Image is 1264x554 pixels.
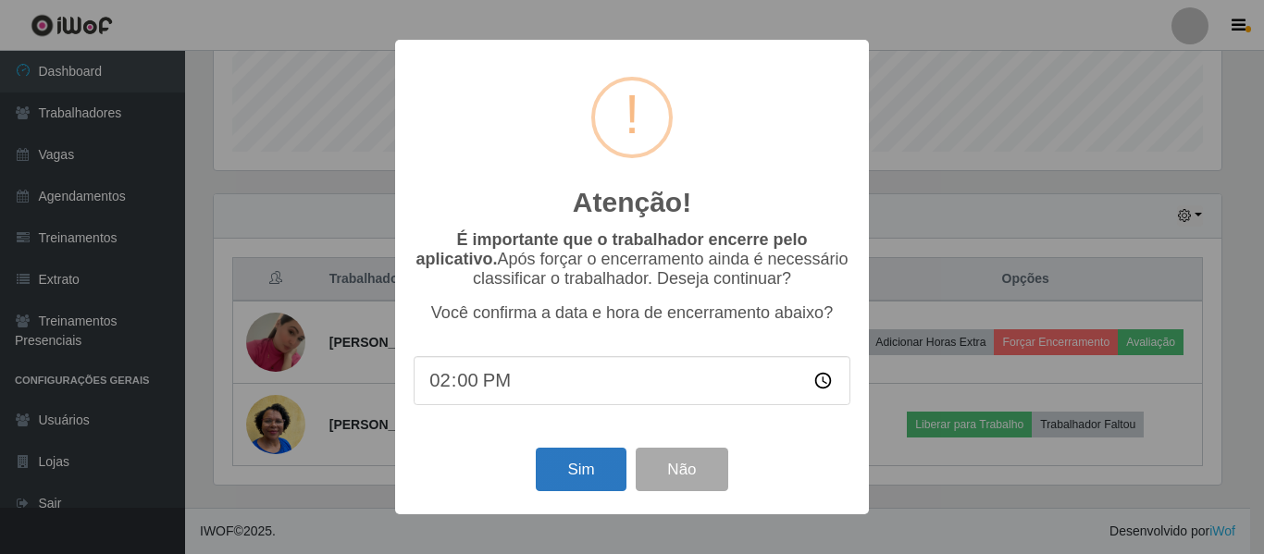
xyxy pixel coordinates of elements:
[414,303,850,323] p: Você confirma a data e hora de encerramento abaixo?
[536,448,626,491] button: Sim
[573,186,691,219] h2: Atenção!
[414,230,850,289] p: Após forçar o encerramento ainda é necessário classificar o trabalhador. Deseja continuar?
[415,230,807,268] b: É importante que o trabalhador encerre pelo aplicativo.
[636,448,727,491] button: Não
